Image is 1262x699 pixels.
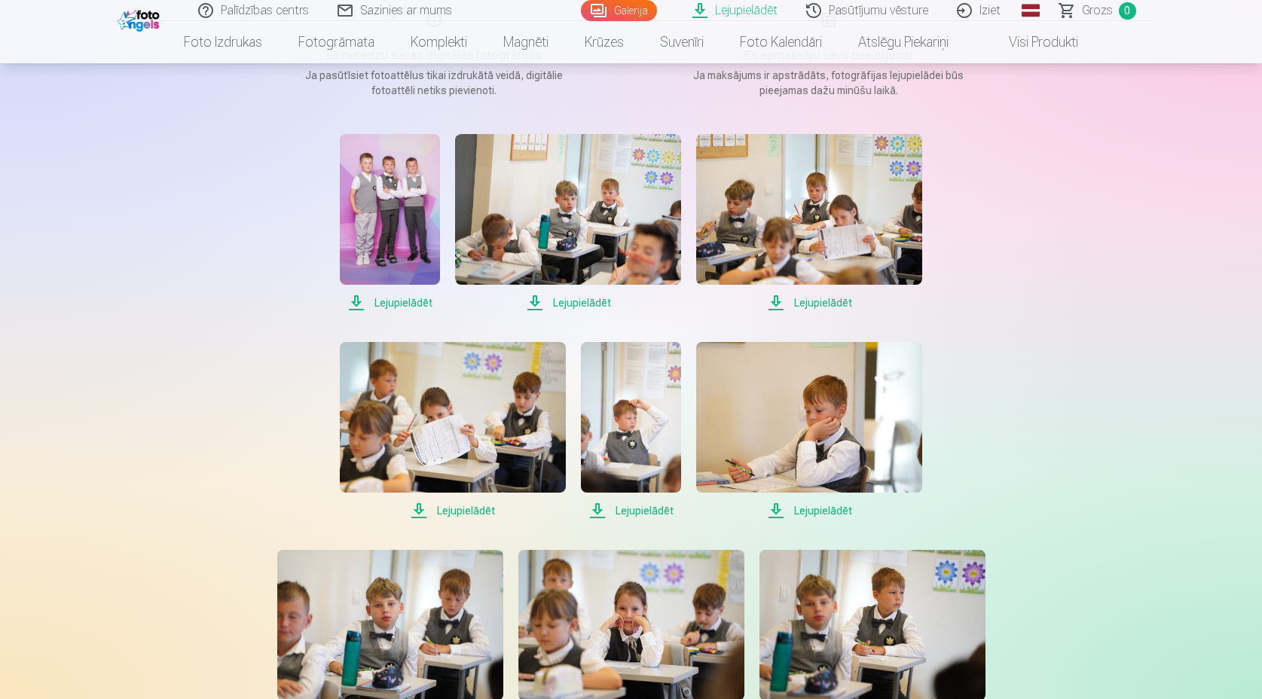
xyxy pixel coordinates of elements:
[485,21,567,63] a: Magnēti
[581,342,681,520] a: Lejupielādēt
[581,502,681,520] span: Lejupielādēt
[1119,2,1136,20] span: 0
[280,21,393,63] a: Fotogrāmata
[166,21,280,63] a: Foto izdrukas
[340,502,566,520] span: Lejupielādēt
[291,68,577,98] p: Ja pasūtīsiet fotoattēlus tikai izdrukātā veidā, digitālie fotoattēli netiks pievienoti.
[642,21,722,63] a: Suvenīri
[1082,2,1113,20] span: Grozs
[840,21,967,63] a: Atslēgu piekariņi
[696,342,922,520] a: Lejupielādēt
[967,21,1096,63] a: Visi produkti
[567,21,642,63] a: Krūzes
[118,6,163,32] img: /fa1
[393,21,485,63] a: Komplekti
[340,342,566,520] a: Lejupielādēt
[455,294,681,312] span: Lejupielādēt
[340,294,440,312] span: Lejupielādēt
[696,294,922,312] span: Lejupielādēt
[455,134,681,312] a: Lejupielādēt
[696,134,922,312] a: Lejupielādēt
[722,21,840,63] a: Foto kalendāri
[340,134,440,312] a: Lejupielādēt
[686,68,972,98] p: Ja maksājums ir apstrādāts, fotogrāfijas lejupielādei būs pieejamas dažu minūšu laikā.
[696,502,922,520] span: Lejupielādēt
